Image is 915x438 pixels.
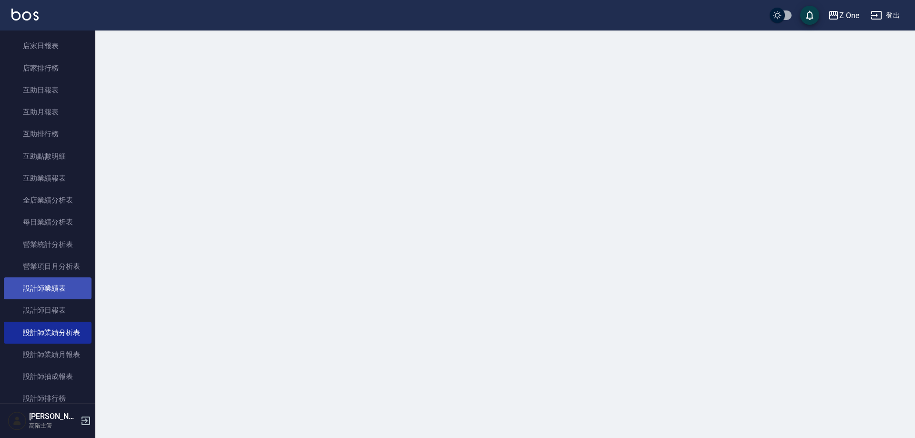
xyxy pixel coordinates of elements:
[4,234,91,255] a: 營業統計分析表
[4,255,91,277] a: 營業項目月分析表
[4,322,91,344] a: 設計師業績分析表
[4,57,91,79] a: 店家排行榜
[4,101,91,123] a: 互助月報表
[4,387,91,409] a: 設計師排行榜
[4,79,91,101] a: 互助日報表
[29,412,78,421] h5: [PERSON_NAME]
[4,211,91,233] a: 每日業績分析表
[867,7,904,24] button: 登出
[4,123,91,145] a: 互助排行榜
[4,344,91,366] a: 設計師業績月報表
[800,6,819,25] button: save
[11,9,39,20] img: Logo
[4,277,91,299] a: 設計師業績表
[29,421,78,430] p: 高階主管
[4,366,91,387] a: 設計師抽成報表
[824,6,863,25] button: Z One
[4,299,91,321] a: 設計師日報表
[839,10,859,21] div: Z One
[4,145,91,167] a: 互助點數明細
[4,167,91,189] a: 互助業績報表
[4,35,91,57] a: 店家日報表
[4,189,91,211] a: 全店業績分析表
[8,411,27,430] img: Person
